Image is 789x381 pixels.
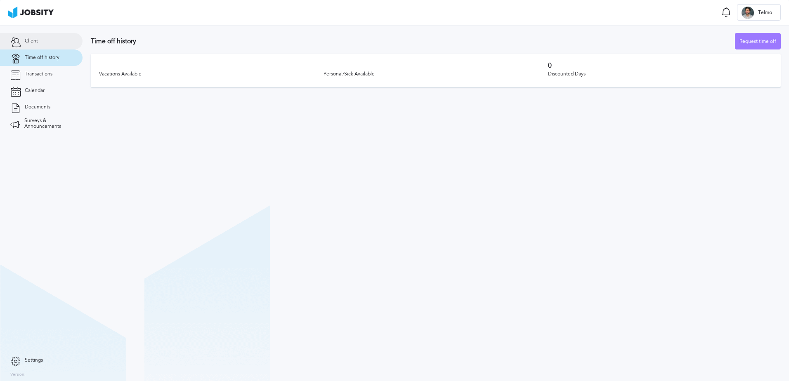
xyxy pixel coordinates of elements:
[24,118,72,129] span: Surveys & Announcements
[735,33,781,49] button: Request time off
[324,71,548,77] div: Personal/Sick Available
[548,71,772,77] div: Discounted Days
[99,71,324,77] div: Vacations Available
[8,7,54,18] img: ab4bad089aa723f57921c736e9817d99.png
[25,55,59,61] span: Time off history
[548,62,772,69] h3: 0
[25,104,50,110] span: Documents
[10,372,26,377] label: Version:
[25,357,43,363] span: Settings
[735,33,780,50] div: Request time off
[91,38,735,45] h3: Time off history
[25,88,45,94] span: Calendar
[25,38,38,44] span: Client
[737,4,781,21] button: TTelmo
[742,7,754,19] div: T
[25,71,52,77] span: Transactions
[754,10,776,16] span: Telmo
